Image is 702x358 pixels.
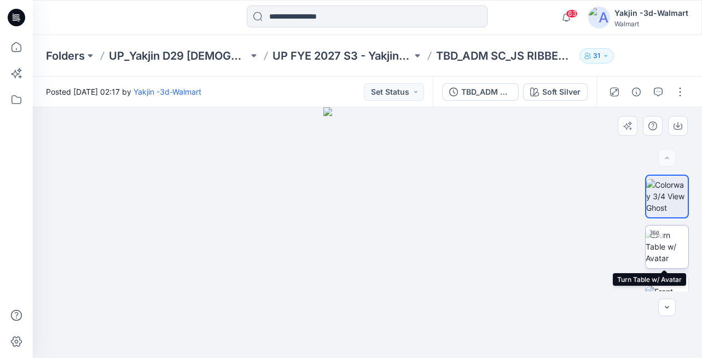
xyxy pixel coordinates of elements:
button: TBD_ADM SC_JS RIBBED EXPOSED BAND PANT [442,83,519,101]
a: UP FYE 2027 S3 - Yakjin D29 JOYSPUN [DEMOGRAPHIC_DATA] Sleepwear [272,48,412,63]
img: eyJhbGciOiJIUzI1NiIsImtpZCI6IjAiLCJzbHQiOiJzZXMiLCJ0eXAiOiJKV1QifQ.eyJkYXRhIjp7InR5cGUiOiJzdG9yYW... [323,107,411,358]
div: Soft Silver [542,86,581,98]
button: Soft Silver [523,83,588,101]
img: Turn Table w/ Avatar [646,229,688,264]
a: Yakjin -3d-Walmart [134,87,201,96]
button: 31 [579,48,614,63]
img: avatar [588,7,610,28]
p: TBD_ADM SC_JS RIBBED EXPOSED BAND PANT [436,48,576,63]
a: UP_Yakjin D29 [DEMOGRAPHIC_DATA] Sleep [109,48,248,63]
p: 31 [593,50,600,62]
span: 63 [566,9,578,18]
img: Front Ghost [646,286,688,309]
span: Posted [DATE] 02:17 by [46,86,201,97]
a: Folders [46,48,85,63]
img: Colorway 3/4 View Ghost [646,179,688,213]
div: TBD_ADM SC_JS RIBBED EXPOSED BAND PANT [461,86,512,98]
button: Details [628,83,645,101]
div: Yakjin -3d-Walmart [614,7,688,20]
div: Walmart [614,20,688,28]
